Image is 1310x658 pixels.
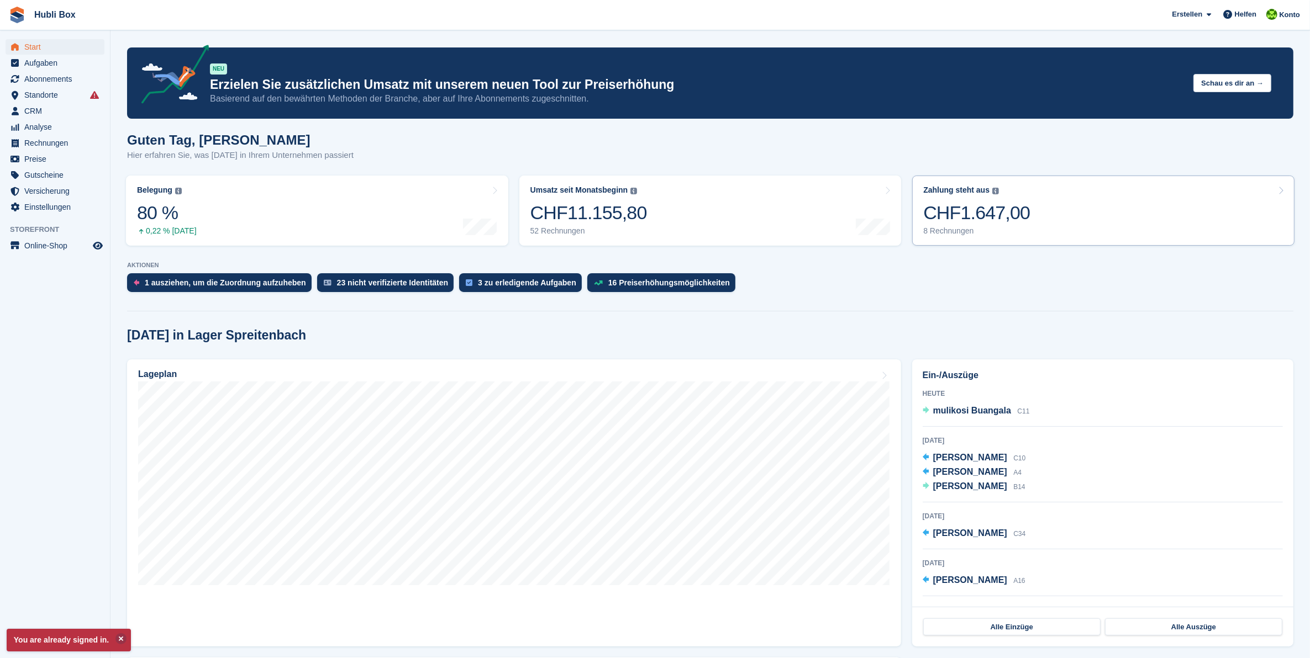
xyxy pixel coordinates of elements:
a: menu [6,199,104,215]
a: [PERSON_NAME] C10 [923,451,1026,465]
div: 3 zu erledigende Aufgaben [478,278,576,287]
span: Analyse [24,119,91,135]
img: Stefano [1266,9,1277,20]
a: Alle Einzüge [923,618,1101,636]
span: B14 [1013,483,1025,491]
span: [PERSON_NAME] [933,467,1007,476]
h2: Lageplan [138,369,177,379]
a: menu [6,183,104,199]
a: menu [6,39,104,55]
a: menu [6,135,104,151]
span: Helfen [1235,9,1257,20]
span: [PERSON_NAME] [933,453,1007,462]
button: Schau es dir an → [1193,74,1271,92]
span: A4 [1013,469,1022,476]
a: 3 zu erledigende Aufgaben [459,273,587,298]
img: icon-info-grey-7440780725fd019a000dd9b08b2336e03edf1995a4989e88bcd33f0948082b44.svg [992,188,999,194]
div: 1 ausziehen, um die Zuordnung aufzuheben [145,278,306,287]
div: [DATE] [923,511,1283,521]
a: menu [6,151,104,167]
span: mulikosi Buangala [933,406,1011,415]
a: [PERSON_NAME] B14 [923,480,1025,494]
span: Rechnungen [24,135,91,151]
a: Alle Auszüge [1105,618,1282,636]
a: Zahlung steht aus CHF1.647,00 8 Rechnungen [912,176,1295,246]
a: menu [6,167,104,183]
a: 16 Preiserhöhungsmöglichkeiten [587,273,741,298]
span: Standorte [24,87,91,103]
div: [DATE] [923,605,1283,615]
a: menu [6,103,104,119]
span: Start [24,39,91,55]
div: Zahlung steht aus [923,185,990,195]
span: Storefront [10,224,110,235]
h2: Ein-/Auszüge [923,369,1283,382]
span: [PERSON_NAME] [933,575,1007,585]
span: Konto [1279,9,1300,20]
div: CHF11.155,80 [530,201,647,224]
span: Preise [24,151,91,167]
span: C34 [1013,530,1025,538]
img: price-adjustments-announcement-icon-8257ccfd72463d97f412b2fc003d46551f7dbcb40ab6d574587a9cd5c0d94... [132,45,209,108]
a: [PERSON_NAME] A4 [923,465,1022,480]
a: [PERSON_NAME] C34 [923,527,1026,541]
div: 23 nicht verifizierte Identitäten [337,278,449,287]
a: Umsatz seit Monatsbeginn CHF11.155,80 52 Rechnungen [519,176,902,246]
img: price_increase_opportunities-93ffe204e8149a01c8c9dc8f82e8f89637d9d84a8eef4429ea346261dce0b2c0.svg [594,280,603,285]
img: icon-info-grey-7440780725fd019a000dd9b08b2336e03edf1995a4989e88bcd33f0948082b44.svg [630,188,637,194]
div: 80 % [137,201,197,224]
span: Erstellen [1172,9,1202,20]
p: AKTIONEN [127,262,1293,269]
div: [DATE] [923,558,1283,568]
div: Heute [923,389,1283,399]
span: Einstellungen [24,199,91,215]
span: A16 [1013,577,1025,585]
div: [DATE] [923,436,1283,445]
p: Erzielen Sie zusätzlichen Umsatz mit unserem neuen Tool zur Preiserhöhung [210,77,1185,93]
h2: [DATE] in Lager Spreitenbach [127,328,306,343]
div: Umsatz seit Monatsbeginn [530,185,628,195]
div: Belegung [137,185,172,195]
div: 52 Rechnungen [530,226,647,236]
img: task-75834270c22a3079a89374b754ae025e5fb1db73e45f91037f5363f120a921f8.svg [466,279,472,286]
a: Lageplan [127,359,901,646]
span: Aufgaben [24,55,91,71]
a: menu [6,55,104,71]
a: 1 ausziehen, um die Zuordnung aufzuheben [127,273,317,298]
a: Hubli Box [30,6,80,24]
a: menu [6,71,104,87]
span: CRM [24,103,91,119]
img: move_outs_to_deallocate_icon-f764333ba52eb49d3ac5e1228854f67142a1ed5810a6f6cc68b1a99e826820c5.svg [134,279,139,286]
span: Versicherung [24,183,91,199]
a: 23 nicht verifizierte Identitäten [317,273,460,298]
img: stora-icon-8386f47178a22dfd0bd8f6a31ec36ba5ce8667c1dd55bd0f319d3a0aa187defe.svg [9,7,25,23]
a: menu [6,119,104,135]
div: CHF1.647,00 [923,201,1030,224]
p: Basierend auf den bewährten Methoden der Branche, aber auf Ihre Abonnements zugeschnitten. [210,93,1185,105]
span: [PERSON_NAME] [933,481,1007,491]
span: Abonnements [24,71,91,87]
h1: Guten Tag, [PERSON_NAME] [127,132,354,147]
a: Vorschau-Shop [91,239,104,252]
p: You are already signed in. [7,629,131,651]
div: 0,22 % [DATE] [137,226,197,236]
img: icon-info-grey-7440780725fd019a000dd9b08b2336e03edf1995a4989e88bcd33f0948082b44.svg [175,188,182,194]
img: verify_identity-adf6edd0f0f0b5bbfe63781bf79b02c33cf7c696d77639b501bdc392416b5a36.svg [324,279,332,286]
a: Belegung 80 % 0,22 % [DATE] [126,176,508,246]
a: Speisekarte [6,238,104,253]
span: Online-Shop [24,238,91,253]
a: [PERSON_NAME] A16 [923,574,1025,588]
i: Es sind Fehler bei der Synchronisierung von Smart-Einträgen aufgetreten [90,91,99,99]
span: Gutscheine [24,167,91,183]
p: Hier erfahren Sie, was [DATE] in Ihrem Unternehmen passiert [127,149,354,162]
span: C11 [1017,407,1029,415]
a: menu [6,87,104,103]
span: C10 [1013,454,1025,462]
div: NEU [210,63,227,75]
div: 8 Rechnungen [923,226,1030,236]
div: 16 Preiserhöhungsmöglichkeiten [608,278,730,287]
span: [PERSON_NAME] [933,528,1007,538]
a: mulikosi Buangala C11 [923,404,1030,418]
